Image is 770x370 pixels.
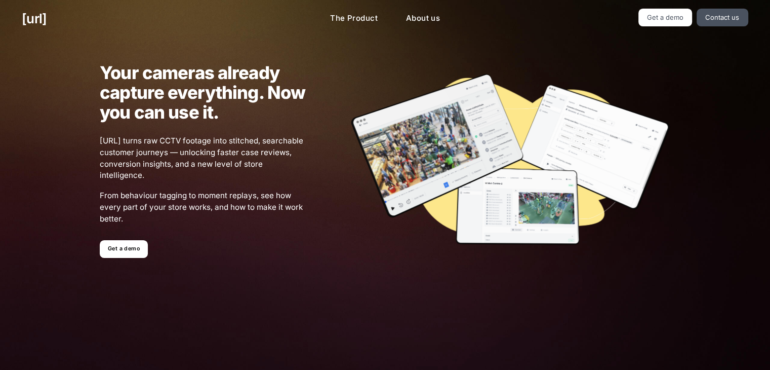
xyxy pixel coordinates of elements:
a: About us [398,9,448,28]
h1: Your cameras already capture everything. Now you can use it. [100,63,306,122]
a: Get a demo [638,9,693,26]
a: [URL] [22,9,47,28]
a: Get a demo [100,240,148,258]
a: The Product [322,9,386,28]
a: Contact us [697,9,748,26]
span: From behaviour tagging to moment replays, see how every part of your store works, and how to make... [100,190,306,225]
span: [URL] turns raw CCTV footage into stitched, searchable customer journeys — unlocking faster case ... [100,135,306,181]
